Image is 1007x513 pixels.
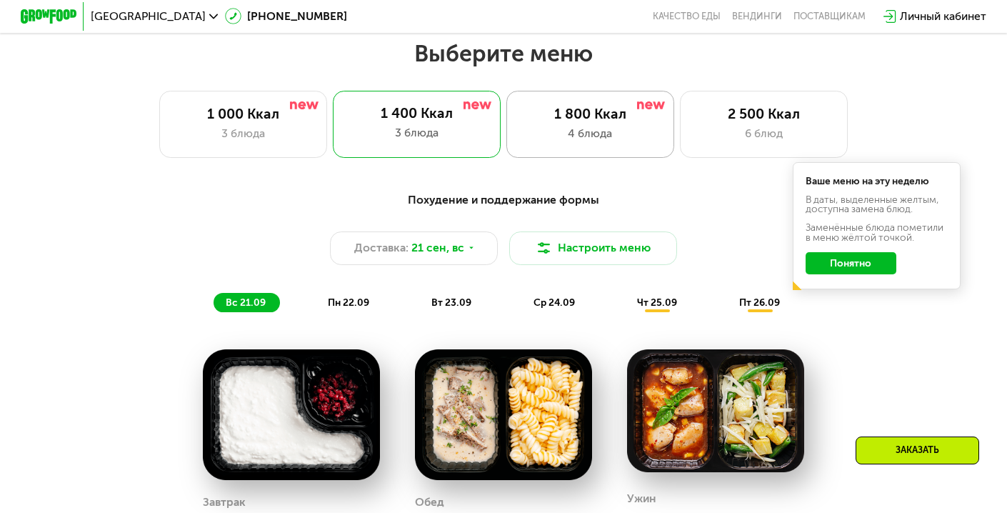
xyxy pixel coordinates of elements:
[203,492,246,512] div: Завтрак
[533,297,575,309] span: ср 24.09
[806,195,948,214] div: В даты, выделенные желтым, доступна замена блюд.
[521,125,659,142] div: 4 блюда
[653,11,721,22] a: Качество еды
[431,297,471,309] span: вт 23.09
[91,11,206,22] span: [GEOGRAPHIC_DATA]
[739,297,780,309] span: пт 26.09
[174,125,313,142] div: 3 блюда
[806,176,948,186] div: Ваше меню на эту неделю
[509,231,677,265] button: Настроить меню
[174,106,313,123] div: 1 000 Ккал
[732,11,782,22] a: Вендинги
[89,191,917,209] div: Похудение и поддержание формы
[793,11,866,22] div: поставщикам
[347,124,487,141] div: 3 блюда
[347,105,487,122] div: 1 400 Ккал
[521,106,659,123] div: 1 800 Ккал
[411,239,464,256] span: 21 сен, вс
[354,239,409,256] span: Доставка:
[694,106,833,123] div: 2 500 Ккал
[694,125,833,142] div: 6 блюд
[806,252,896,274] button: Понятно
[900,8,986,25] div: Личный кабинет
[415,492,444,512] div: Обед
[225,8,347,25] a: [PHONE_NUMBER]
[806,223,948,242] div: Заменённые блюда пометили в меню жёлтой точкой.
[627,488,656,509] div: Ужин
[856,437,979,464] div: Заказать
[637,297,677,309] span: чт 25.09
[226,297,266,309] span: вс 21.09
[328,297,369,309] span: пн 22.09
[45,39,963,68] h2: Выберите меню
